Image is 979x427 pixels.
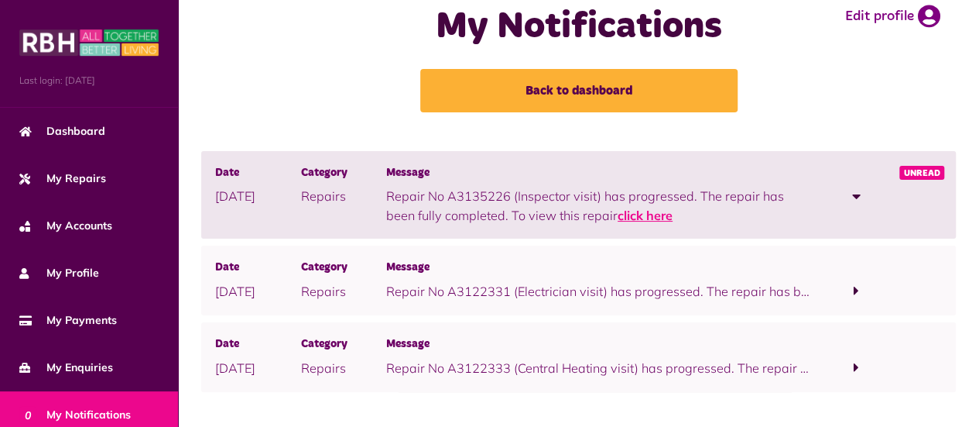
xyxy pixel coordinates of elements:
[386,282,813,301] p: Repair No A3122331 (Electrician visit) has progressed. The repair has been fully completed. To vi...
[386,359,813,377] p: Repair No A3122333 (Central Heating visit) has progressed. The repair has been fully completed. T...
[300,187,385,205] p: Repairs
[618,208,673,223] a: click here
[19,123,105,139] span: Dashboard
[215,260,300,277] span: Date
[420,69,738,112] a: Back to dashboard
[300,359,385,377] p: Repairs
[300,282,385,301] p: Repairs
[386,165,813,182] span: Message
[845,5,940,28] a: Edit profile
[215,187,300,205] p: [DATE]
[19,406,36,423] span: 0
[19,265,99,281] span: My Profile
[215,165,300,182] span: Date
[386,336,813,353] span: Message
[300,260,385,277] span: Category
[19,74,159,88] span: Last login: [DATE]
[394,5,764,50] h1: My Notifications
[19,407,131,423] span: My Notifications
[300,165,385,182] span: Category
[300,336,385,353] span: Category
[215,359,300,377] p: [DATE]
[386,260,813,277] span: Message
[19,312,117,329] span: My Payments
[215,336,300,353] span: Date
[19,360,113,376] span: My Enquiries
[386,187,813,225] p: Repair No A3135226 (Inspector visit) has progressed. The repair has been fully completed. To view...
[19,218,112,234] span: My Accounts
[19,27,159,58] img: MyRBH
[899,166,945,180] span: Unread
[215,282,300,301] p: [DATE]
[19,170,106,187] span: My Repairs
